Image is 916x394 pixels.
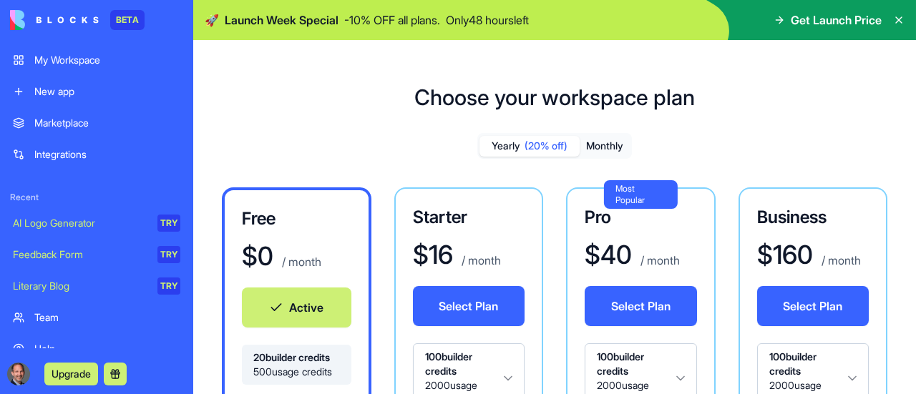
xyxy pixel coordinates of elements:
h1: $ 16 [413,240,453,269]
a: BETA [10,10,145,30]
div: Feedback Form [13,247,147,262]
div: BETA [110,10,145,30]
div: Team [34,310,180,325]
h1: $ 0 [242,242,273,270]
p: / month [638,252,680,269]
a: Feedback FormTRY [4,240,189,269]
h3: Pro [585,206,697,229]
div: Integrations [34,147,180,162]
div: Literary Blog [13,279,147,293]
a: Integrations [4,140,189,169]
button: Select Plan [585,286,697,326]
div: New app [34,84,180,99]
div: TRY [157,215,180,232]
a: New app [4,77,189,106]
span: Get Launch Price [791,11,882,29]
a: Literary BlogTRY [4,272,189,300]
a: AI Logo GeneratorTRY [4,209,189,237]
span: 🚀 [205,11,219,29]
span: 500 usage credits [253,365,340,379]
div: TRY [157,277,180,295]
p: - 10 % OFF all plans. [344,11,440,29]
a: Help [4,335,189,363]
p: / month [459,252,501,269]
h3: Starter [413,206,525,229]
button: Select Plan [757,286,869,326]
span: (20% off) [525,139,567,153]
a: Upgrade [44,366,98,380]
p: / month [279,253,321,270]
h1: $ 160 [757,240,813,269]
h3: Free [242,207,351,230]
button: Upgrade [44,363,98,385]
div: AI Logo Generator [13,216,147,230]
img: ACg8ocLRcWjyeUPByjFEP0EcE2EgLek16jcN8U9huyv-iLM-33gaBgs=s96-c [7,363,30,385]
a: My Workspace [4,46,189,74]
span: 20 builder credits [253,350,340,365]
p: / month [819,252,861,269]
button: Select Plan [413,286,525,326]
div: Marketplace [34,116,180,130]
img: logo [10,10,99,30]
h1: $ 40 [585,240,632,269]
div: Most Popular [604,180,677,209]
a: Team [4,303,189,332]
p: Only 48 hours left [446,11,529,29]
button: Active [242,287,351,327]
h1: Choose your workspace plan [414,84,695,110]
a: Marketplace [4,109,189,137]
div: My Workspace [34,53,180,67]
button: Yearly [479,136,580,157]
div: TRY [157,246,180,263]
span: Recent [4,192,189,203]
span: Launch Week Special [225,11,338,29]
div: Help [34,342,180,356]
button: Monthly [580,136,630,157]
h3: Business [757,206,869,229]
